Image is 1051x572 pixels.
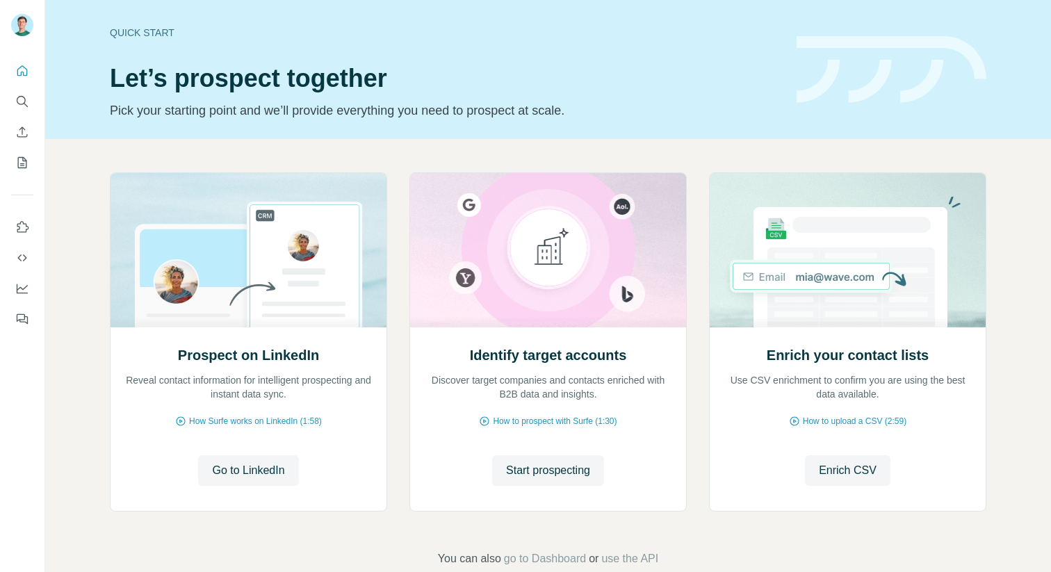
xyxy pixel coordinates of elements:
span: You can also [438,550,501,567]
img: Avatar [11,14,33,36]
button: Go to LinkedIn [198,455,298,486]
button: Feedback [11,307,33,332]
p: Discover target companies and contacts enriched with B2B data and insights. [424,373,672,401]
button: My lists [11,150,33,175]
div: Quick start [110,26,780,40]
span: How Surfe works on LinkedIn (1:58) [189,415,322,427]
img: Prospect on LinkedIn [110,173,387,327]
button: Enrich CSV [11,120,33,145]
span: How to prospect with Surfe (1:30) [493,415,617,427]
p: Reveal contact information for intelligent prospecting and instant data sync. [124,373,373,401]
p: Use CSV enrichment to confirm you are using the best data available. [724,373,972,401]
img: banner [797,36,986,104]
button: Quick start [11,58,33,83]
button: Use Surfe API [11,245,33,270]
img: Enrich your contact lists [709,173,986,327]
h1: Let’s prospect together [110,65,780,92]
button: Dashboard [11,276,33,301]
span: Enrich CSV [819,462,877,479]
span: How to upload a CSV (2:59) [803,415,906,427]
button: Search [11,89,33,114]
span: or [589,550,598,567]
button: Enrich CSV [805,455,890,486]
p: Pick your starting point and we’ll provide everything you need to prospect at scale. [110,101,780,120]
button: Start prospecting [492,455,604,486]
button: use the API [601,550,658,567]
img: Identify target accounts [409,173,687,327]
h2: Identify target accounts [470,345,627,365]
span: Go to LinkedIn [212,462,284,479]
span: Start prospecting [506,462,590,479]
h2: Enrich your contact lists [767,345,929,365]
h2: Prospect on LinkedIn [178,345,319,365]
button: go to Dashboard [504,550,586,567]
button: Use Surfe on LinkedIn [11,215,33,240]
